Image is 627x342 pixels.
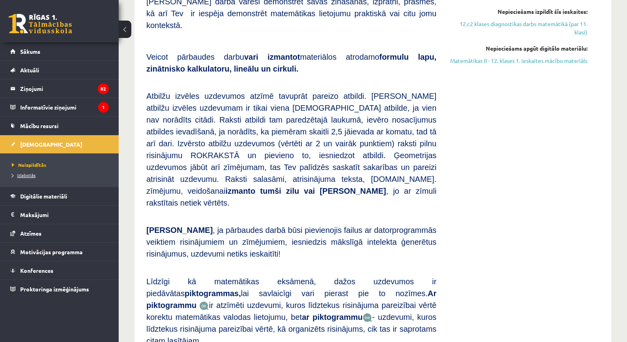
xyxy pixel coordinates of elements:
[10,98,109,116] a: Informatīvie ziņojumi1
[185,289,241,298] b: piktogrammas,
[302,313,363,321] b: ar piktogrammu
[448,57,587,65] a: Matemātikas II - 12. klases 1. ieskaites mācību materiāls
[260,187,386,195] b: tumši zilu vai [PERSON_NAME]
[10,187,109,205] a: Digitālie materiāli
[10,135,109,153] a: [DEMOGRAPHIC_DATA]
[10,224,109,242] a: Atzīmes
[20,230,42,237] span: Atzīmes
[448,44,587,53] div: Nepieciešams apgūt digitālo materiālu:
[10,206,109,224] a: Maksājumi
[146,92,436,207] span: Atbilžu izvēles uzdevumos atzīmē tavuprāt pareizo atbildi. [PERSON_NAME] atbilžu izvēles uzdevuma...
[20,193,67,200] span: Digitālie materiāli
[146,289,436,310] b: Ar piktogrammu
[12,161,111,168] a: Neizpildītās
[20,267,53,274] span: Konferences
[146,226,213,234] span: [PERSON_NAME]
[146,301,436,321] span: ir atzīmēti uzdevumi, kuros līdztekus risinājuma pareizībai vērtē korektu matemātikas valodas lie...
[20,122,59,129] span: Mācību resursi
[10,61,109,79] a: Aktuāli
[146,226,436,258] span: , ja pārbaudes darbā būsi pievienojis failus ar datorprogrammās veiktiem risinājumiem un zīmējumi...
[20,141,82,148] span: [DEMOGRAPHIC_DATA]
[146,53,436,73] b: formulu lapu, zinātnisko kalkulatoru, lineālu un cirkuli.
[10,261,109,280] a: Konferences
[10,243,109,261] a: Motivācijas programma
[199,301,209,310] img: JfuEzvunn4EvwAAAAASUVORK5CYII=
[244,53,300,61] b: vari izmantot
[20,248,83,255] span: Motivācijas programma
[10,117,109,135] a: Mācību resursi
[9,14,72,34] a: Rīgas 1. Tālmācības vidusskola
[448,8,587,16] div: Nepieciešams izpildīt šīs ieskaites:
[146,277,436,310] span: Līdzīgi kā matemātikas eksāmenā, dažos uzdevumos ir piedāvātas lai savlaicīgi vari pierast pie to...
[12,172,111,179] a: Izlabotās
[146,53,436,73] span: Veicot pārbaudes darbu materiālos atrodamo
[20,285,89,293] span: Proktoringa izmēģinājums
[20,66,39,74] span: Aktuāli
[12,172,36,178] span: Izlabotās
[225,187,256,195] b: izmanto
[10,280,109,298] a: Proktoringa izmēģinājums
[10,42,109,60] a: Sākums
[12,162,46,168] span: Neizpildītās
[20,79,109,98] legend: Ziņojumi
[20,48,40,55] span: Sākums
[20,98,109,116] legend: Informatīvie ziņojumi
[10,79,109,98] a: Ziņojumi82
[448,20,587,36] a: 12.c2 klases diagnostikas darbs matemātikā (par 11. klasi)
[98,102,109,113] i: 1
[98,83,109,94] i: 82
[363,313,372,322] img: wKvN42sLe3LLwAAAABJRU5ErkJggg==
[20,206,109,224] legend: Maksājumi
